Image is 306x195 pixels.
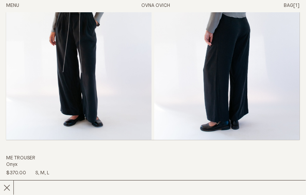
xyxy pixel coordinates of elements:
span: Bag [284,3,294,8]
span: M [40,171,47,176]
span: L [47,171,49,176]
span: $370.00 [6,171,26,176]
a: Home [141,3,170,8]
span: [1] [294,3,300,8]
h3: Me Trouser [6,156,300,162]
h4: Onyx [6,162,300,169]
span: S [35,171,40,176]
button: Open Menu [6,3,19,10]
